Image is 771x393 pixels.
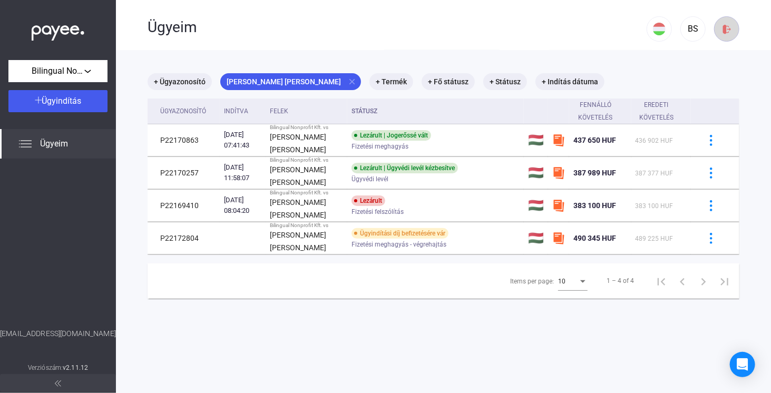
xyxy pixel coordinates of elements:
[352,228,448,239] div: Ügyindítási díj befizetésére vár
[352,130,431,141] div: Lezárult | Jogerőssé vált
[510,275,554,288] div: Items per page:
[347,77,357,86] mat-icon: close
[721,24,733,35] img: logout-red
[352,163,458,173] div: Lezárult | Ügyvédi levél kézbesítve
[552,232,565,244] img: szamlazzhu-mini
[148,18,647,36] div: Ügyeim
[63,364,88,371] strong: v2.11.12
[270,133,326,154] strong: [PERSON_NAME] [PERSON_NAME]
[224,105,248,117] div: Indítva
[352,195,385,206] div: Lezárult
[552,199,565,212] img: szamlazzhu-mini
[352,205,404,218] span: Fizetési felszólítás
[573,169,616,177] span: 387 989 HUF
[19,137,32,150] img: list.svg
[270,157,343,163] div: Bilingual Nonprofit Kft. vs
[535,73,604,90] mat-chip: + Indítás dátuma
[270,190,343,196] div: Bilingual Nonprofit Kft. vs
[270,105,343,117] div: Felek
[369,73,413,90] mat-chip: + Termék
[220,73,361,90] mat-chip: [PERSON_NAME] [PERSON_NAME]
[148,190,220,222] td: P22169410
[352,173,388,185] span: Ügyvédi levél
[636,202,674,210] span: 383 100 HUF
[524,157,548,189] td: 🇭🇺
[270,124,343,131] div: Bilingual Nonprofit Kft. vs
[706,135,717,146] img: more-blue
[270,165,326,186] strong: [PERSON_NAME] [PERSON_NAME]
[573,99,627,124] div: Fennálló követelés
[524,222,548,254] td: 🇭🇺
[270,198,326,219] strong: [PERSON_NAME] [PERSON_NAME]
[270,105,288,117] div: Felek
[636,99,677,124] div: Eredeti követelés
[35,96,42,104] img: plus-white.svg
[524,124,548,156] td: 🇭🇺
[32,19,84,41] img: white-payee-white-dot.svg
[148,73,212,90] mat-chip: + Ügyazonosító
[224,195,261,216] div: [DATE] 08:04:20
[8,90,108,112] button: Ügyindítás
[552,166,565,179] img: szamlazzhu-mini
[347,99,524,124] th: Státusz
[636,235,674,242] span: 489 225 HUF
[573,234,616,242] span: 490 345 HUF
[573,136,616,144] span: 437 650 HUF
[636,137,674,144] span: 436 902 HUF
[653,23,666,35] img: HU
[672,270,693,291] button: Previous page
[700,194,722,217] button: more-blue
[148,222,220,254] td: P22172804
[693,270,714,291] button: Next page
[352,238,446,251] span: Fizetési meghagyás - végrehajtás
[224,105,261,117] div: Indítva
[607,274,634,287] div: 1 – 4 of 4
[714,16,739,42] button: logout-red
[573,99,617,124] div: Fennálló követelés
[42,96,82,106] span: Ügyindítás
[148,157,220,189] td: P22170257
[160,105,206,117] div: Ügyazonosító
[636,99,687,124] div: Eredeti követelés
[730,352,755,377] div: Open Intercom Messenger
[680,16,706,42] button: BS
[8,60,108,82] button: Bilingual Nonprofit Kft.
[224,162,261,183] div: [DATE] 11:58:07
[483,73,527,90] mat-chip: + Státusz
[700,129,722,151] button: more-blue
[706,200,717,211] img: more-blue
[524,190,548,222] td: 🇭🇺
[714,270,735,291] button: Last page
[270,231,326,252] strong: [PERSON_NAME] [PERSON_NAME]
[224,130,261,151] div: [DATE] 07:41:43
[558,278,565,285] span: 10
[422,73,475,90] mat-chip: + Fő státusz
[55,380,61,387] img: arrow-double-left-grey.svg
[270,222,343,229] div: Bilingual Nonprofit Kft. vs
[700,162,722,184] button: more-blue
[647,16,672,42] button: HU
[573,201,616,210] span: 383 100 HUF
[706,233,717,244] img: more-blue
[148,124,220,156] td: P22170863
[706,168,717,179] img: more-blue
[636,170,674,177] span: 387 377 HUF
[651,270,672,291] button: First page
[552,134,565,146] img: szamlazzhu-mini
[40,137,68,150] span: Ügyeim
[684,23,702,35] div: BS
[558,274,588,287] mat-select: Items per page:
[352,140,408,153] span: Fizetési meghagyás
[700,227,722,249] button: more-blue
[160,105,216,117] div: Ügyazonosító
[32,65,84,77] span: Bilingual Nonprofit Kft.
